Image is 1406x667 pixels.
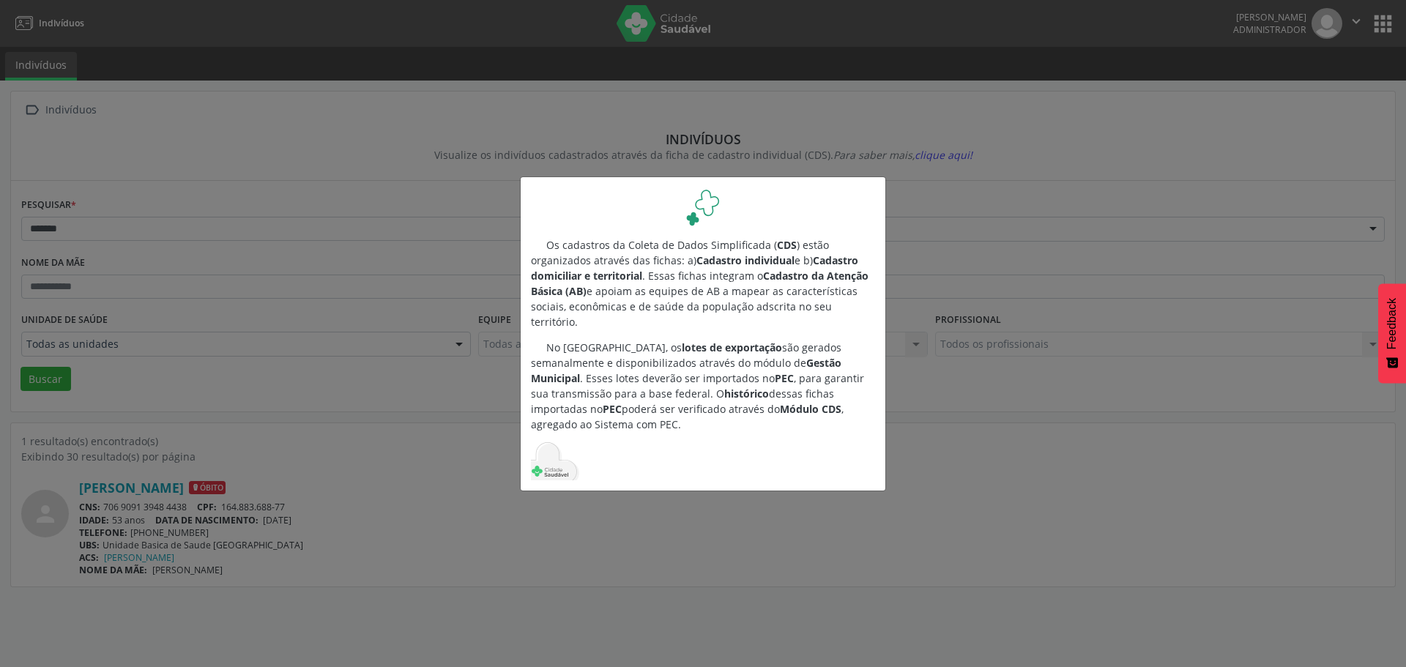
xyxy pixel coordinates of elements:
p: Os cadastros da Coleta de Dados Simplificada ( ) estão organizados através das fichas: a) e b) . ... [531,237,875,329]
button: Feedback - Mostrar pesquisa [1378,283,1406,383]
b: Cadastro domiciliar e territorial [531,253,858,283]
b: Cadastro da Atenção Básica (AB) [531,269,868,298]
b: Módulo CDS [780,402,841,416]
b: Gestão Municipal [531,356,841,385]
b: lotes de exportação [682,340,782,354]
b: CDS [777,238,797,252]
b: histórico [724,387,769,400]
img: Logo Cidade Saudável [685,187,721,227]
b: PEC [775,371,794,385]
b: Cadastro individual [696,253,795,267]
p: No [GEOGRAPHIC_DATA], os são gerados semanalmente e disponibilizados através do módulo de . Esses... [531,340,875,432]
b: PEC [603,402,622,416]
img: Logo Cidade Saudável [531,442,579,480]
span: Feedback [1385,298,1399,349]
